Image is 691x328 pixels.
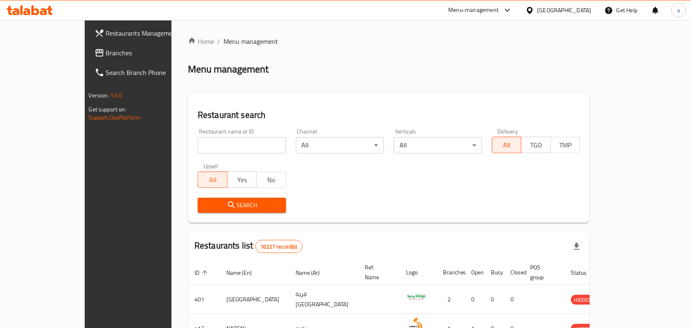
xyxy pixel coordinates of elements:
div: Total records count [255,240,303,253]
div: [GEOGRAPHIC_DATA] [537,6,592,15]
span: a [677,6,680,15]
button: TGO [521,137,551,153]
button: No [256,172,286,188]
th: Logo [400,260,436,285]
label: Delivery [498,129,518,134]
input: Search for restaurant name or ID.. [198,137,286,154]
div: Export file [567,237,587,256]
img: Spicy Village [406,287,427,308]
td: 0 [504,285,524,314]
button: Yes [227,172,257,188]
span: All [201,174,224,186]
span: Ref. Name [365,262,390,282]
h2: Restaurants list [194,240,303,253]
a: Search Branch Phone [88,63,200,82]
span: ID [194,268,210,278]
td: 2 [436,285,465,314]
span: TMP [554,139,577,151]
span: Name (En) [226,268,262,278]
span: No [260,174,283,186]
span: POS group [531,262,555,282]
span: 10227 record(s) [256,243,302,251]
th: Busy [485,260,504,285]
div: All [296,137,384,154]
span: Search [204,200,280,210]
span: TGO [525,139,548,151]
span: Search Branch Phone [106,68,194,77]
th: Branches [436,260,465,285]
span: Menu management [224,36,278,46]
span: Name (Ar) [296,268,330,278]
td: [GEOGRAPHIC_DATA] [220,285,289,314]
div: Menu-management [449,5,499,15]
a: Branches [88,43,200,63]
th: Open [465,260,485,285]
div: All [394,137,482,154]
label: Upsell [203,163,219,169]
td: قرية [GEOGRAPHIC_DATA] [289,285,358,314]
h2: Restaurant search [198,109,580,121]
a: Home [188,36,214,46]
td: 0 [485,285,504,314]
h2: Menu management [188,63,269,76]
nav: breadcrumb [188,36,590,46]
span: Version: [89,90,109,101]
span: Branches [106,48,194,58]
a: Restaurants Management [88,23,200,43]
td: 401 [188,285,220,314]
th: Closed [504,260,524,285]
button: Search [198,198,286,213]
button: All [198,172,228,188]
button: All [492,137,522,153]
span: Restaurants Management [106,28,194,38]
span: 1.0.0 [110,90,123,101]
td: 0 [465,285,485,314]
span: HIDDEN [571,295,596,305]
span: Status [571,268,598,278]
li: / [217,36,220,46]
span: All [496,139,519,151]
span: Get support on: [89,104,126,115]
button: TMP [551,137,580,153]
a: Support.OpsPlatform [89,112,141,123]
span: Yes [231,174,254,186]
